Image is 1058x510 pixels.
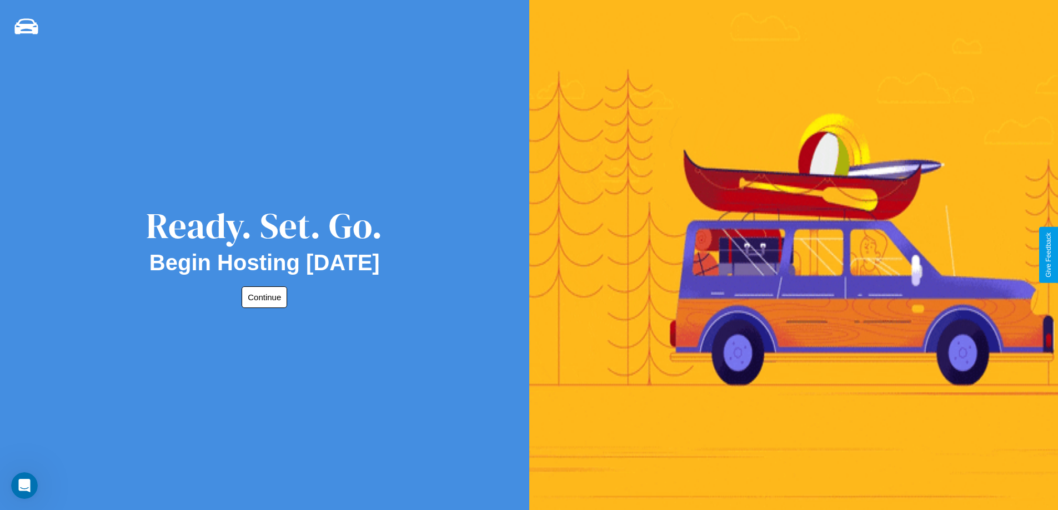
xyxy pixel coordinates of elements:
h2: Begin Hosting [DATE] [149,250,380,275]
iframe: Intercom live chat [11,472,38,499]
div: Ready. Set. Go. [146,201,383,250]
button: Continue [242,286,287,308]
div: Give Feedback [1045,233,1052,277]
